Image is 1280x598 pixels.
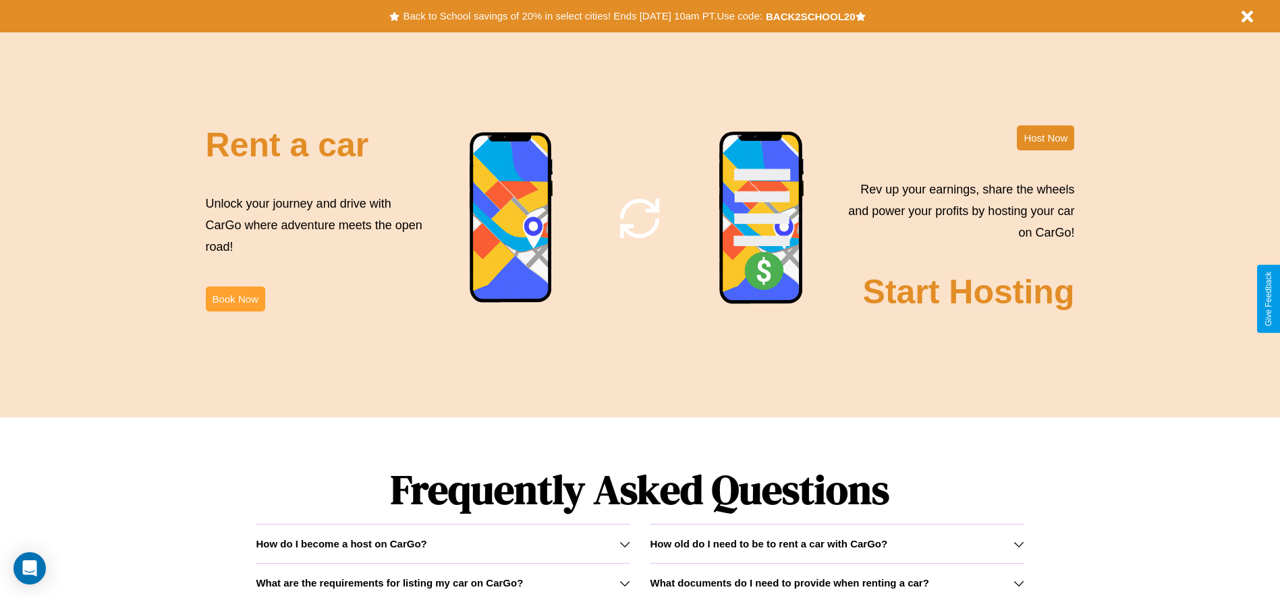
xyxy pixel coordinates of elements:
[206,193,427,258] p: Unlock your journey and drive with CarGo where adventure meets the open road!
[766,11,856,22] b: BACK2SCHOOL20
[719,131,805,306] img: phone
[650,538,888,549] h3: How old do I need to be to rent a car with CarGo?
[256,577,523,589] h3: What are the requirements for listing my car on CarGo?
[399,7,765,26] button: Back to School savings of 20% in select cities! Ends [DATE] 10am PT.Use code:
[13,552,46,585] div: Open Intercom Messenger
[840,179,1074,244] p: Rev up your earnings, share the wheels and power your profits by hosting your car on CarGo!
[650,577,929,589] h3: What documents do I need to provide when renting a car?
[1264,272,1273,326] div: Give Feedback
[256,455,1024,524] h1: Frequently Asked Questions
[1017,125,1074,150] button: Host Now
[206,125,369,165] h2: Rent a car
[469,131,554,305] img: phone
[863,272,1075,311] h2: Start Hosting
[256,538,426,549] h3: How do I become a host on CarGo?
[206,287,265,311] button: Book Now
